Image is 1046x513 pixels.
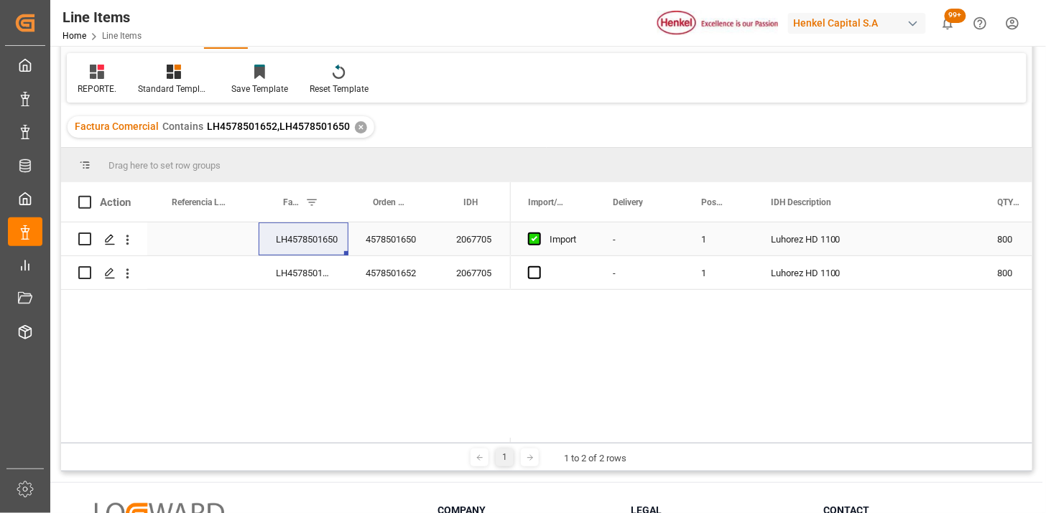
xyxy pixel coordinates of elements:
[964,7,996,39] button: Help Center
[528,197,565,207] span: Import/Export
[701,197,723,207] span: Posición
[550,223,578,256] div: Import
[596,256,684,289] div: -
[207,121,350,132] span: LH4578501652,LH4578501650
[162,121,203,132] span: Contains
[684,256,754,289] div: 1
[355,121,367,133] div: ✕
[684,222,754,255] div: 1
[259,256,348,289] div: LH4578501652
[310,83,369,95] div: Reset Template
[259,222,348,255] div: LH4578501650
[496,448,514,466] div: 1
[932,7,964,39] button: show 100 new notifications
[75,121,159,132] span: Factura Comercial
[596,222,684,255] div: -
[373,197,409,207] span: Orden de Compra
[564,451,626,466] div: 1 to 2 of 2 rows
[463,197,478,207] span: IDH
[998,197,1022,207] span: QTY - Factura
[439,222,511,255] div: 2067705
[100,196,131,209] div: Action
[138,83,210,95] div: Standard Templates
[283,197,300,207] span: Factura Comercial
[613,197,643,207] span: Delivery
[348,222,439,255] div: 4578501650
[945,9,966,23] span: 99+
[172,197,228,207] span: Referencia Leschaco (impo)
[788,9,932,37] button: Henkel Capital S.A
[63,6,142,28] div: Line Items
[78,83,116,95] div: REPORTE.
[63,31,86,41] a: Home
[657,11,778,36] img: Henkel%20logo.jpg_1689854090.jpg
[771,197,831,207] span: IDH Description
[108,160,221,171] span: Drag here to set row groups
[788,13,926,34] div: Henkel Capital S.A
[348,256,439,289] div: 4578501652
[61,222,511,256] div: Press SPACE to select this row.
[231,83,288,95] div: Save Template
[754,222,981,255] div: Luhorez HD 1100
[439,256,511,289] div: 2067705
[754,256,981,289] div: Luhorez HD 1100
[61,256,511,290] div: Press SPACE to select this row.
